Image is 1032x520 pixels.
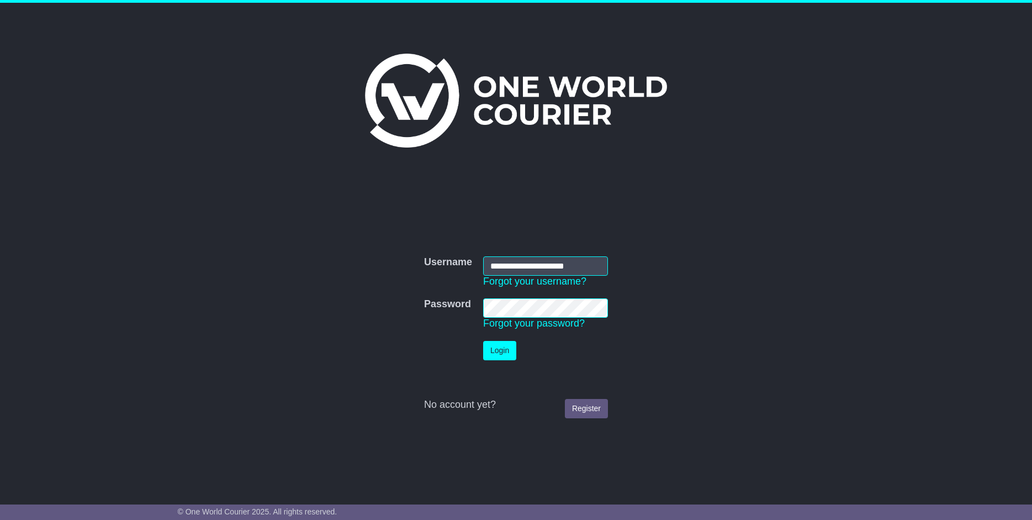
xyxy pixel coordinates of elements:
span: © One World Courier 2025. All rights reserved. [178,507,337,516]
a: Forgot your password? [483,318,585,329]
button: Login [483,341,516,360]
div: No account yet? [424,399,608,411]
a: Register [565,399,608,418]
a: Forgot your username? [483,276,586,287]
label: Password [424,298,471,311]
label: Username [424,256,472,269]
img: One World [365,54,666,148]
